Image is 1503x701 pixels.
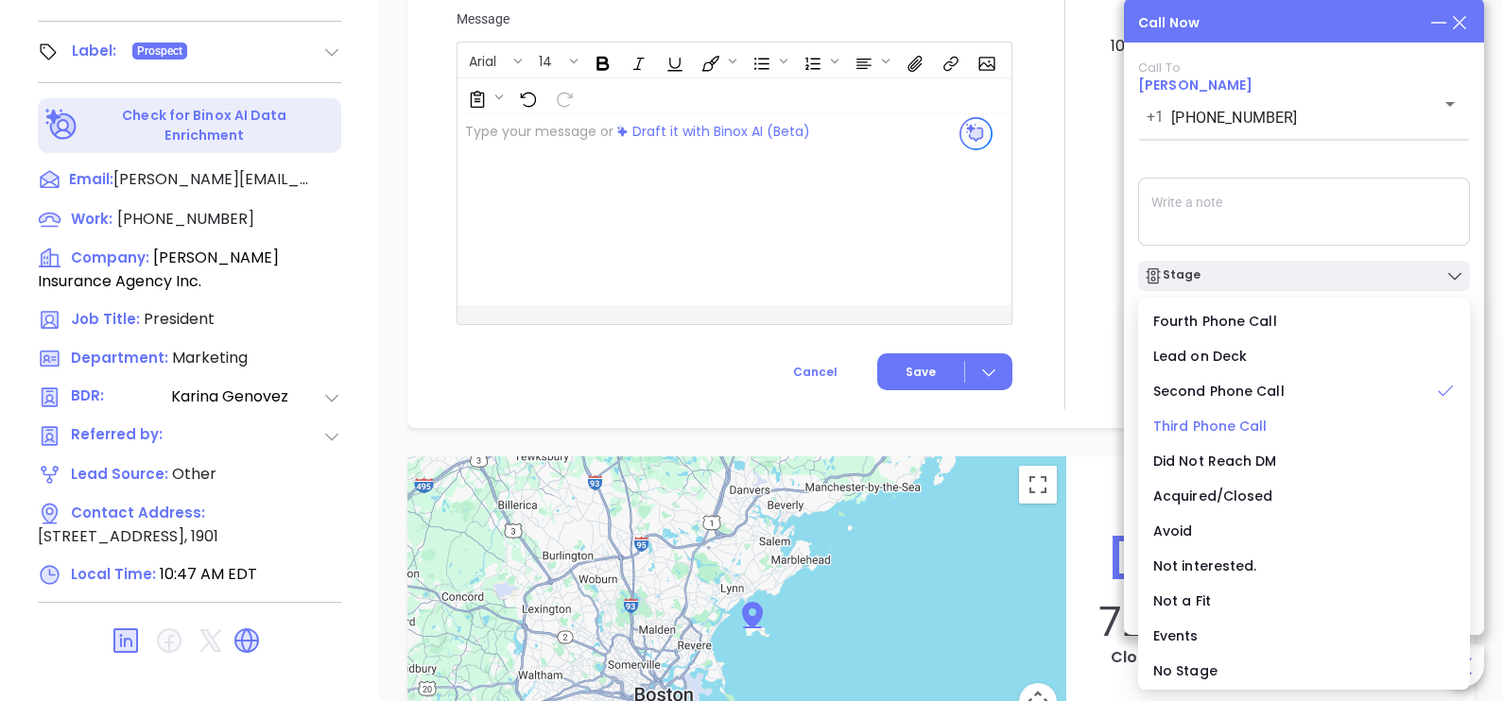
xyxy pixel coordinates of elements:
span: Referred by: [71,424,169,448]
span: Call To [1138,59,1181,77]
span: Email: [69,168,113,193]
img: Ai-Enrich-DaqCidB-.svg [45,109,78,142]
span: [PHONE_NUMBER] [117,208,254,230]
span: Underline [656,44,690,77]
img: svg%3e [617,126,628,137]
span: Not a Fit [1153,591,1211,610]
span: Insert link [932,44,966,77]
span: Lead on Deck [1153,347,1247,366]
span: Font size [528,44,582,77]
span: Cancel [793,364,838,380]
span: President [144,308,215,330]
span: Work: [71,209,112,229]
span: Acquired/Closed [1153,487,1273,505]
span: Insert Unordered List [743,44,792,77]
span: Second Phone Call [1153,382,1285,401]
a: [PERSON_NAME] [1138,76,1252,94]
span: Prospect [137,41,183,61]
div: Label: [72,37,117,65]
span: Third Phone Call [1153,417,1268,436]
button: Toggle fullscreen view [1019,466,1057,504]
span: Job Title: [71,309,140,329]
span: Fill color or set the text color [692,44,741,77]
span: Font family [458,44,527,77]
span: Karina Genovez [171,385,322,409]
span: Lead Source: [71,464,168,484]
input: Enter phone number or name [1171,109,1408,127]
img: svg%3e [959,117,993,150]
button: Cancel [758,354,872,390]
span: Insert Ordered List [794,44,843,77]
span: Department: [71,348,168,368]
p: +1 [1147,106,1164,128]
span: Did Not Reach DM [1153,452,1277,470]
span: Fourth Phone Call [1153,312,1277,331]
span: [PERSON_NAME][EMAIL_ADDRESS][DOMAIN_NAME] [113,168,312,191]
span: Other [172,463,216,485]
button: Stage [1138,261,1470,291]
span: 14 [529,52,561,65]
span: Bold [584,44,618,77]
span: [PERSON_NAME] Insurance Agency Inc. [38,247,279,292]
span: Surveys [458,80,508,112]
button: Open [1437,91,1463,117]
div: Call Now [1138,13,1200,33]
span: Arial [459,52,506,65]
span: Not interested. [1153,556,1257,575]
span: Contact Address: [71,503,205,522]
span: Company: [71,248,149,267]
p: 72 F [1085,597,1191,646]
div: 10pm [1107,35,1151,58]
span: Italic [620,44,654,77]
span: Undo [510,80,544,112]
span: Marketing [172,347,248,368]
span: No Stage [1153,661,1218,680]
button: Save [877,353,1012,390]
p: [PERSON_NAME] [1085,530,1456,587]
button: Arial [459,44,510,77]
span: Insert Image [968,44,1002,77]
p: [DATE] [1095,475,1456,500]
span: Save [906,364,936,381]
span: Draft it with Binox AI (Beta) [632,122,810,142]
div: Stage [1144,266,1201,285]
span: Align [845,44,894,77]
p: Message [457,9,1012,29]
p: Check for Binox AI Data Enrichment [81,106,328,145]
span: BDR: [71,385,169,409]
span: Local Time: [71,564,156,584]
span: 10:47 AM EDT [160,563,257,585]
span: [STREET_ADDRESS], 1901 [38,525,218,547]
span: Redo [545,80,579,112]
span: Events [1153,626,1199,645]
span: Avoid [1153,521,1193,540]
span: Insert Files [896,44,930,77]
p: Clouds [1085,646,1191,669]
button: 14 [529,44,566,77]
